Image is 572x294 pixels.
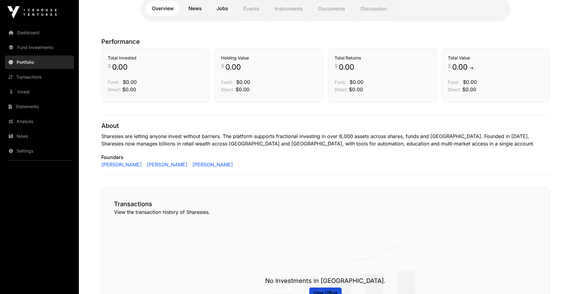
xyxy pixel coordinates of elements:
[221,87,234,92] span: Direct:
[122,86,136,92] span: $0.00
[462,86,476,92] span: $0.00
[339,62,354,72] span: 0.00
[448,62,451,70] span: $
[5,41,74,54] a: Fund Investments
[108,62,111,70] span: $
[5,70,74,84] a: Transactions
[146,1,180,16] a: Overview
[182,1,208,16] a: News
[221,55,317,61] h3: Holding Value
[221,80,233,85] span: Fund:
[448,55,543,61] h3: Total Value
[112,62,128,72] span: 0.00
[146,1,505,16] nav: Tabs
[221,62,224,70] span: $
[101,153,550,161] p: Founders
[236,79,250,85] span: $0.00
[236,86,249,92] span: $0.00
[7,6,57,18] img: Icehouse Ventures Logo
[5,100,74,113] a: Statements
[463,79,477,85] span: $0.00
[144,161,188,168] a: [PERSON_NAME]
[101,37,550,46] p: Performance
[265,276,386,285] h1: No Investments in [GEOGRAPHIC_DATA].
[114,200,537,208] h2: Transactions
[225,62,241,72] span: 0.00
[5,129,74,143] a: News
[541,264,572,294] iframe: Chat Widget
[448,87,461,92] span: Direct:
[101,133,550,147] p: Sharesies are letting anyone invest without barriers. The platform supports fractional investing ...
[108,80,119,85] span: Fund:
[101,161,142,168] a: [PERSON_NAME]
[123,79,137,85] span: $0.00
[5,26,74,39] a: Dashboard
[335,62,338,70] span: $
[448,80,459,85] span: Fund:
[5,115,74,128] a: Analysis
[190,161,233,168] a: [PERSON_NAME]
[237,1,266,16] p: Events
[335,87,348,92] span: Direct:
[101,121,550,130] p: About
[268,1,309,16] p: Instruments
[452,62,476,72] span: 0.00
[312,1,352,16] p: Documents
[350,79,363,85] span: $0.00
[108,55,203,61] h3: Total Invested
[108,87,121,92] span: Direct:
[5,55,74,69] a: Portfolio
[210,1,234,16] a: Jobs
[354,1,394,16] p: Discussion
[335,80,346,85] span: Fund:
[5,144,74,158] a: Settings
[5,85,74,99] a: Invest
[349,86,363,92] span: $0.00
[335,55,430,61] h3: Total Returns
[114,208,537,216] p: View the transaction history of Sharesies.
